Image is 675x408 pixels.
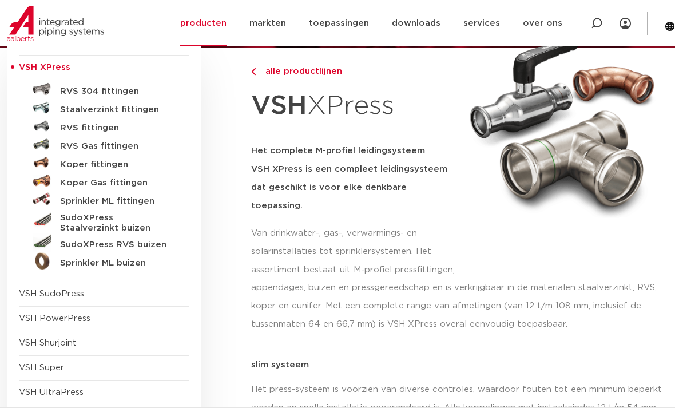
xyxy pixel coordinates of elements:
[19,190,189,208] a: Sprinkler ML fittingen
[60,178,173,188] h5: Koper Gas fittingen
[19,314,90,323] a: VSH PowerPress
[19,117,189,135] a: RVS fittingen
[19,63,70,72] span: VSH XPress
[19,208,189,233] a: SudoXPress Staalverzinkt buizen
[19,388,84,397] a: VSH UltraPress
[60,213,173,233] h5: SudoXPress Staalverzinkt buizen
[251,68,256,76] img: chevron-right.svg
[19,252,189,270] a: Sprinkler ML buizen
[251,84,456,128] h1: XPress
[19,153,189,172] a: Koper fittingen
[60,123,173,133] h5: RVS fittingen
[251,279,668,334] p: appendages, buizen en pressgereedschap en is verkrijgbaar in de materialen staalverzinkt, RVS, ko...
[259,67,342,76] span: alle productlijnen
[19,363,64,372] a: VSH Super
[251,65,456,78] a: alle productlijnen
[60,160,173,170] h5: Koper fittingen
[251,142,456,215] h5: Het complete M-profiel leidingsysteem VSH XPress is een compleet leidingsysteem dat geschikt is v...
[19,290,84,298] a: VSH SudoPress
[60,258,173,268] h5: Sprinkler ML buizen
[60,240,173,250] h5: SudoXPress RVS buizen
[19,172,189,190] a: Koper Gas fittingen
[19,98,189,117] a: Staalverzinkt fittingen
[60,141,173,152] h5: RVS Gas fittingen
[60,196,173,207] h5: Sprinkler ML fittingen
[19,339,77,347] a: VSH Shurjoint
[251,93,307,119] strong: VSH
[19,80,189,98] a: RVS 304 fittingen
[19,135,189,153] a: RVS Gas fittingen
[19,233,189,252] a: SudoXPress RVS buizen
[60,105,173,115] h5: Staalverzinkt fittingen
[251,224,456,279] p: Van drinkwater-, gas-, verwarmings- en solarinstallaties tot sprinklersystemen. Het assortiment b...
[60,86,173,97] h5: RVS 304 fittingen
[251,361,668,369] p: slim systeem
